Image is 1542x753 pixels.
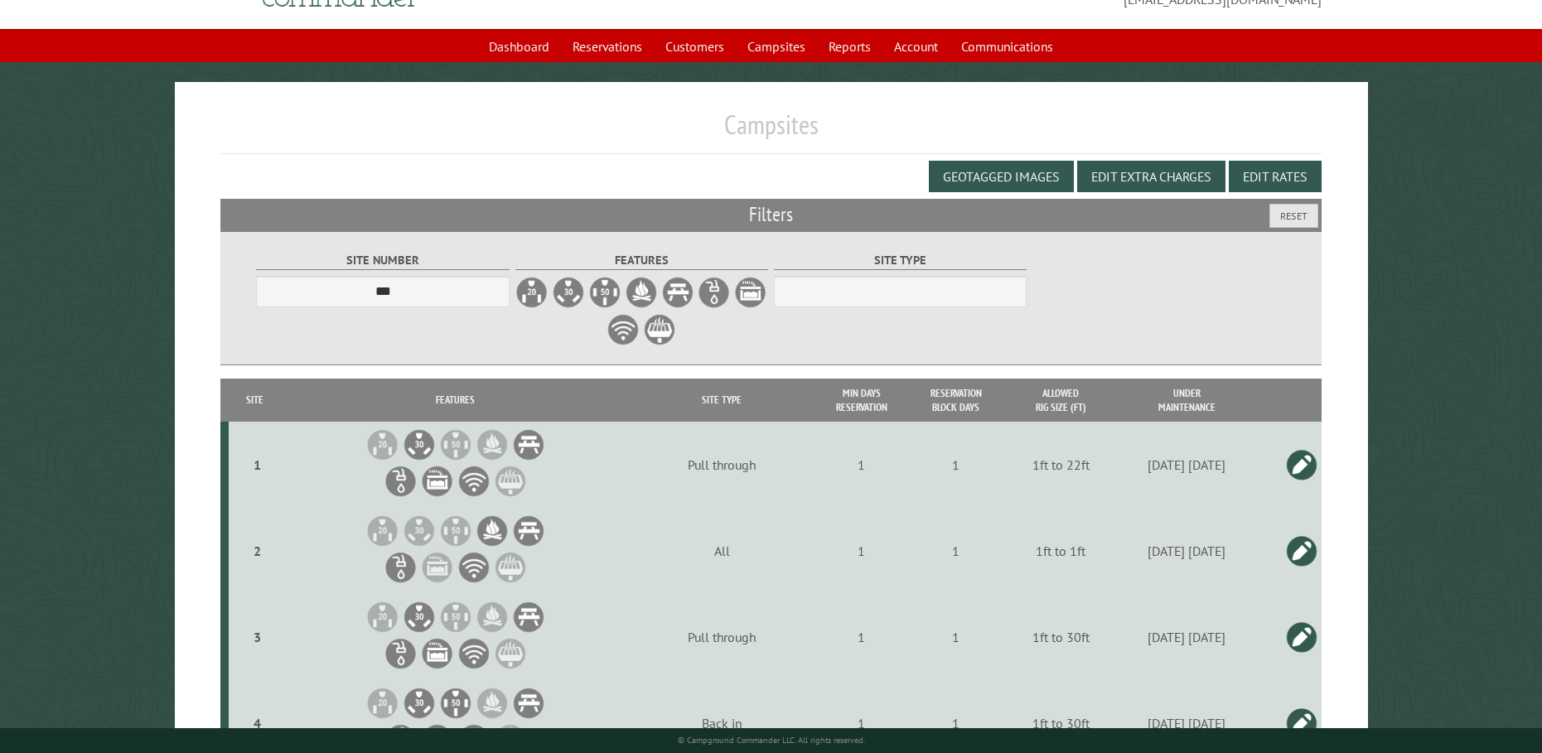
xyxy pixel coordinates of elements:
[1229,161,1322,192] button: Edit Rates
[494,551,527,584] li: Grill
[1269,204,1318,228] button: Reset
[457,637,491,670] li: WiFi Service
[1285,620,1318,654] a: Edit this campsite
[366,428,399,461] li: 20A Electrical Hookup
[494,637,527,670] li: Grill
[1006,715,1115,731] div: 1ft to 30ft
[476,428,509,461] li: Firepit
[1077,161,1225,192] button: Edit Extra Charges
[476,687,509,720] li: Firepit
[439,428,472,461] li: 50A Electrical Hookup
[929,161,1074,192] button: Geotagged Images
[632,543,811,559] div: All
[403,428,436,461] li: 30A Electrical Hookup
[1121,715,1253,731] div: [DATE] [DATE]
[643,313,676,346] label: Grill
[515,276,549,309] label: 20A Electrical Hookup
[655,31,734,62] a: Customers
[439,601,472,634] li: 50A Electrical Hookup
[220,109,1321,154] h1: Campsites
[552,276,585,309] label: 30A Electrical Hookup
[512,514,545,548] li: Picnic Table
[817,629,906,645] div: 1
[1285,448,1318,481] a: Edit this campsite
[1121,456,1253,473] div: [DATE] [DATE]
[439,514,472,548] li: 50A Electrical Hookup
[951,31,1063,62] a: Communications
[884,31,948,62] a: Account
[1285,707,1318,740] a: Edit this campsite
[515,251,769,270] label: Features
[588,276,621,309] label: 50A Electrical Hookup
[819,31,881,62] a: Reports
[911,456,1001,473] div: 1
[814,379,908,422] th: Min Days Reservation
[737,31,815,62] a: Campsites
[421,637,454,670] li: Sewer Hookup
[220,199,1321,230] h2: Filters
[1119,379,1255,422] th: Under Maintenance
[512,601,545,634] li: Picnic Table
[632,715,811,731] div: Back in
[1121,543,1253,559] div: [DATE] [DATE]
[512,428,545,461] li: Picnic Table
[632,629,811,645] div: Pull through
[366,514,399,548] li: 20A Electrical Hookup
[1006,456,1115,473] div: 1ft to 22ft
[281,379,630,422] th: Features
[817,715,906,731] div: 1
[661,276,694,309] label: Picnic Table
[1285,534,1318,567] a: Edit this campsite
[235,456,278,473] div: 1
[512,687,545,720] li: Picnic Table
[607,313,640,346] label: WiFi Service
[235,629,278,645] div: 3
[734,276,767,309] label: Sewer Hookup
[384,465,418,498] li: Water Hookup
[632,456,811,473] div: Pull through
[479,31,559,62] a: Dashboard
[817,543,906,559] div: 1
[421,551,454,584] li: Sewer Hookup
[366,601,399,634] li: 20A Electrical Hookup
[774,251,1027,270] label: Site Type
[630,379,814,422] th: Site Type
[256,251,510,270] label: Site Number
[911,715,1001,731] div: 1
[439,687,472,720] li: 50A Electrical Hookup
[457,465,491,498] li: WiFi Service
[229,379,281,422] th: Site
[366,687,399,720] li: 20A Electrical Hookup
[476,601,509,634] li: Firepit
[384,551,418,584] li: Water Hookup
[625,276,658,309] label: Firepit
[563,31,652,62] a: Reservations
[403,687,436,720] li: 30A Electrical Hookup
[1003,379,1119,422] th: Allowed Rig Size (ft)
[817,456,906,473] div: 1
[421,465,454,498] li: Sewer Hookup
[1006,629,1115,645] div: 1ft to 30ft
[384,637,418,670] li: Water Hookup
[235,543,278,559] div: 2
[698,276,731,309] label: Water Hookup
[457,551,491,584] li: WiFi Service
[403,514,436,548] li: 30A Electrical Hookup
[911,629,1001,645] div: 1
[1006,543,1115,559] div: 1ft to 1ft
[909,379,1003,422] th: Reservation Block Days
[494,465,527,498] li: Grill
[403,601,436,634] li: 30A Electrical Hookup
[235,715,278,731] div: 4
[911,543,1001,559] div: 1
[1121,629,1253,645] div: [DATE] [DATE]
[678,735,865,746] small: © Campground Commander LLC. All rights reserved.
[476,514,509,548] li: Firepit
